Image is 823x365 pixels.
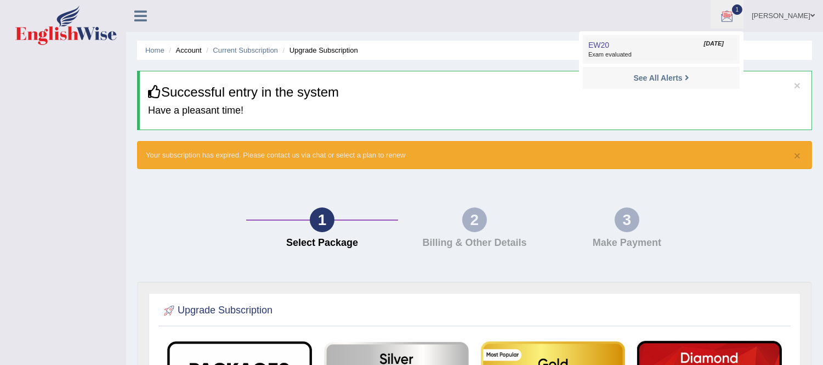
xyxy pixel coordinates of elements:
span: EW20 [588,41,609,49]
a: Home [145,46,164,54]
div: 2 [462,207,487,232]
span: 1 [732,4,743,15]
span: [DATE] [704,40,724,48]
h4: Select Package [252,238,393,249]
a: Current Subscription [213,46,278,54]
a: See All Alerts [631,72,691,84]
div: 1 [310,207,334,232]
h4: Billing & Other Details [404,238,545,249]
h3: Successful entry in the system [148,85,803,99]
h4: Make Payment [556,238,697,249]
li: Upgrade Subscription [280,45,358,55]
div: 3 [615,207,639,232]
a: EW20 [DATE] Exam evaluated [586,38,737,61]
h2: Upgrade Subscription [161,302,273,319]
span: Exam evaluated [588,50,734,59]
strong: See All Alerts [633,74,682,82]
button: × [794,150,801,161]
h4: Have a pleasant time! [148,105,803,116]
div: Your subscription has expired. Please contact us via chat or select a plan to renew [137,141,812,169]
li: Account [166,45,201,55]
button: × [794,80,801,91]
